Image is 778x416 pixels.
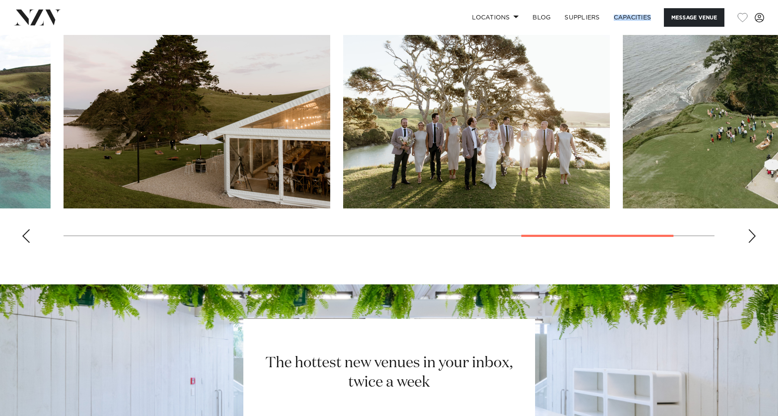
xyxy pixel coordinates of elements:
a: Locations [465,8,526,27]
img: nzv-logo.png [14,9,61,25]
a: Capacities [607,8,658,27]
h2: The hottest new venues in your inbox, twice a week [255,353,523,392]
swiper-slide: 8 / 10 [64,13,330,208]
button: Message Venue [664,8,724,27]
swiper-slide: 9 / 10 [343,13,610,208]
a: SUPPLIERS [558,8,606,27]
a: BLOG [526,8,558,27]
